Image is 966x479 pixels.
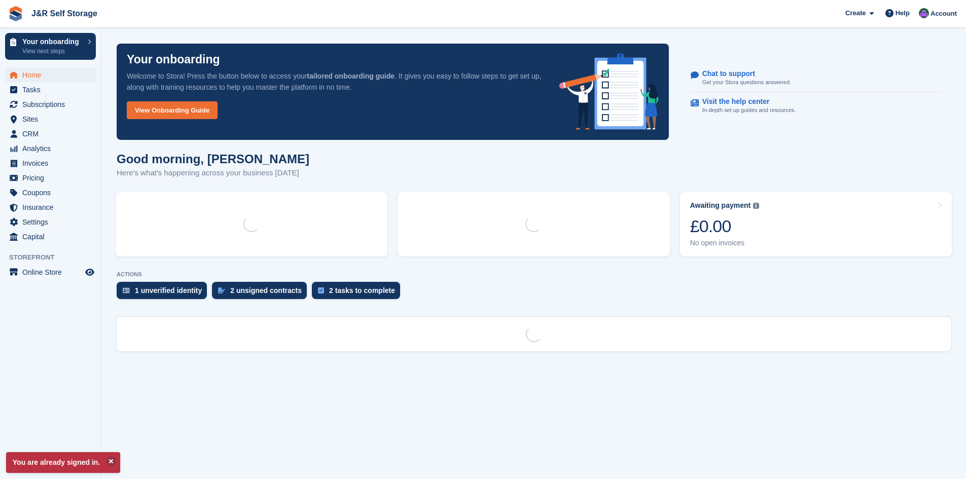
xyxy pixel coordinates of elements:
[680,192,952,256] a: Awaiting payment £0.00 No open invoices
[27,5,101,22] a: J&R Self Storage
[8,6,23,21] img: stora-icon-8386f47178a22dfd0bd8f6a31ec36ba5ce8667c1dd55bd0f319d3a0aa187defe.svg
[212,282,312,304] a: 2 unsigned contracts
[5,68,96,82] a: menu
[5,83,96,97] a: menu
[22,47,83,56] p: View next steps
[117,271,951,278] p: ACTIONS
[6,452,120,473] p: You are already signed in.
[691,64,941,92] a: Chat to support Get your Stora questions answered.
[5,265,96,279] a: menu
[22,68,83,82] span: Home
[5,186,96,200] a: menu
[22,97,83,112] span: Subscriptions
[22,127,83,141] span: CRM
[5,112,96,126] a: menu
[753,203,759,209] img: icon-info-grey-7440780725fd019a000dd9b08b2336e03edf1995a4989e88bcd33f0948082b44.svg
[22,141,83,156] span: Analytics
[312,282,405,304] a: 2 tasks to complete
[845,8,866,18] span: Create
[22,156,83,170] span: Invoices
[117,167,309,179] p: Here's what's happening across your business [DATE]
[22,186,83,200] span: Coupons
[123,287,130,293] img: verify_identity-adf6edd0f0f0b5bbfe63781bf79b02c33cf7c696d77639b501bdc392416b5a36.svg
[5,97,96,112] a: menu
[919,8,929,18] img: Jordan Mahmood
[702,78,791,87] p: Get your Stora questions answered.
[135,286,202,294] div: 1 unverified identity
[318,287,324,293] img: task-75834270c22a3079a89374b754ae025e5fb1db73e45f91037f5363f120a921f8.svg
[5,230,96,244] a: menu
[5,171,96,185] a: menu
[22,230,83,244] span: Capital
[22,171,83,185] span: Pricing
[5,33,96,60] a: Your onboarding View next steps
[22,38,83,45] p: Your onboarding
[702,106,796,115] p: In-depth set up guides and resources.
[5,200,96,214] a: menu
[22,265,83,279] span: Online Store
[5,215,96,229] a: menu
[702,97,788,106] p: Visit the help center
[9,252,101,263] span: Storefront
[5,156,96,170] a: menu
[127,101,218,119] a: View Onboarding Guide
[702,69,783,78] p: Chat to support
[691,92,941,120] a: Visit the help center In-depth set up guides and resources.
[127,54,220,65] p: Your onboarding
[307,72,395,80] strong: tailored onboarding guide
[84,266,96,278] a: Preview store
[117,282,212,304] a: 1 unverified identity
[329,286,395,294] div: 2 tasks to complete
[690,239,760,247] div: No open invoices
[896,8,910,18] span: Help
[230,286,302,294] div: 2 unsigned contracts
[931,9,957,19] span: Account
[218,287,225,293] img: contract_signature_icon-13c848040528278c33f63329250d36e43548de30e8caae1d1a13099fd9432cc5.svg
[5,127,96,141] a: menu
[22,83,83,97] span: Tasks
[690,201,751,210] div: Awaiting payment
[22,112,83,126] span: Sites
[5,141,96,156] a: menu
[117,152,309,166] h1: Good morning, [PERSON_NAME]
[559,54,659,130] img: onboarding-info-6c161a55d2c0e0a8cae90662b2fe09162a5109e8cc188191df67fb4f79e88e88.svg
[22,215,83,229] span: Settings
[690,216,760,237] div: £0.00
[127,70,543,93] p: Welcome to Stora! Press the button below to access your . It gives you easy to follow steps to ge...
[22,200,83,214] span: Insurance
